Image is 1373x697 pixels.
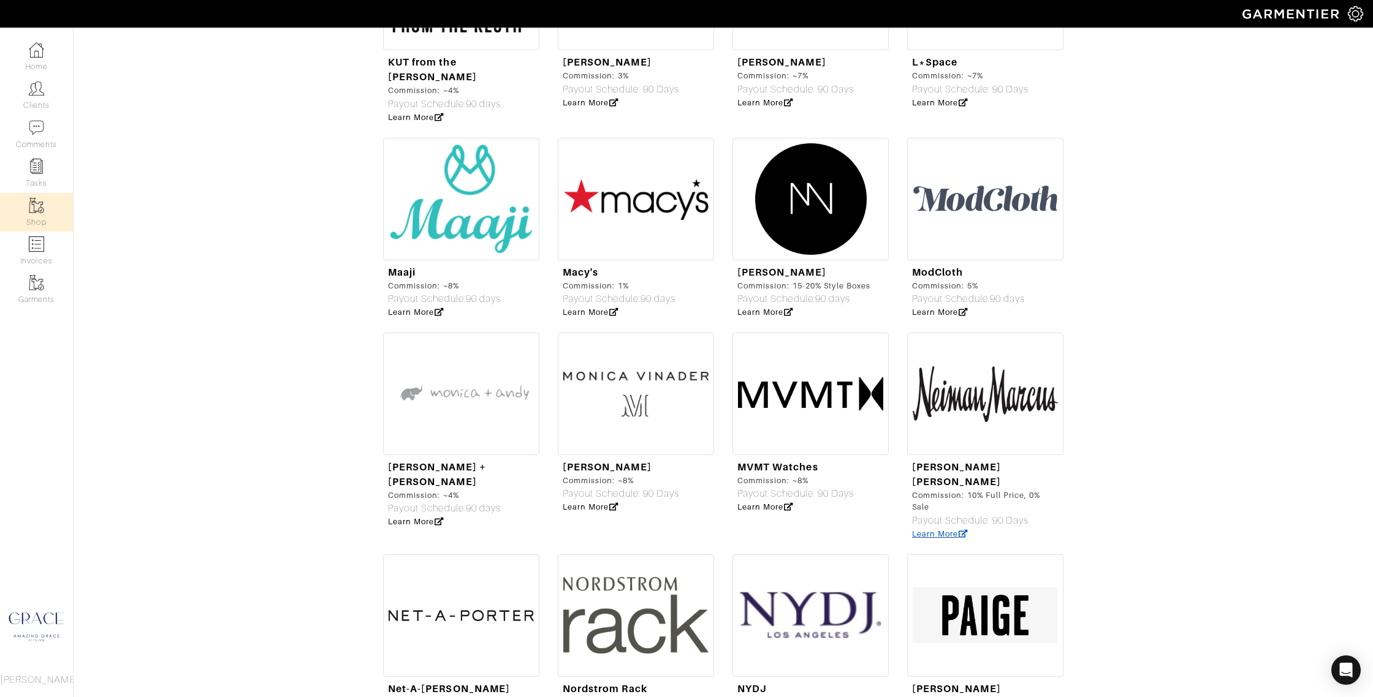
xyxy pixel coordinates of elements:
a: Learn More [912,529,968,538]
img: kPTwCmCKYJUwGbDbRZr9MX.png [558,138,714,260]
a: Learn More [912,307,968,317]
div: Commission: ~4% [388,85,534,96]
a: Learn More [563,98,618,107]
img: garmentier-logo-header-white-b43fb05a5012e4ada735d5af1a66efaba907eab6374d6393d1fbf88cb4ef424d.png [1236,3,1348,24]
a: Learn More [388,113,444,122]
div: Commission: ~7% [737,70,854,81]
div: Payout Schedule: 90 Days [563,82,679,97]
img: comment-icon-a0a6a9ef722e966f86d9cbdc48e553b5cf19dbc54f86b18d962a5391bc8f6eb6.png [29,120,44,135]
a: Learn More [912,98,968,107]
div: Commission: ~8% [563,475,679,486]
div: Commission: 5% [912,280,1025,292]
a: Learn More [737,98,793,107]
a: Learn More [737,502,793,511]
img: maaji-logo.png [383,138,539,260]
div: Payout Schedule: 90 Days [563,486,679,501]
a: Learn More [563,307,618,317]
div: Commission: ~8% [737,475,854,486]
a: Learn More [563,502,618,511]
a: [PERSON_NAME] [737,266,826,278]
a: Net-A-[PERSON_NAME] [388,683,510,695]
img: gear-icon-white-bd11855cb880d31180b6d7d6211b90ccbf57a29d726f0c71d8c61bd08dd39cc2.png [1348,6,1363,21]
a: Learn More [737,307,793,317]
a: Nordstrom Rack [563,683,647,695]
a: Learn More [388,517,444,526]
img: nordstrom%20rack%20logo.png [558,554,714,677]
div: Payout Schedule: 90 Days [737,486,854,501]
img: NM%20logo.png [907,333,1063,455]
div: Payout Schedule: 90 Days [737,82,854,97]
a: MVMT Watches [737,461,818,473]
div: Commission: 3% [563,70,679,81]
div: Open Intercom Messenger [1331,655,1361,685]
div: Commission: 1% [563,280,675,292]
img: orders-icon-0abe47150d42831381b5fb84f609e132dff9fe21cb692f30cb5eec754e2cba89.png [29,236,44,252]
div: Commission: 15-20% Style Boxes [737,280,871,292]
div: Payout Schedule: 90 Days [912,513,1059,528]
div: Commission: 10% Full Price, 0% Sale [912,489,1059,513]
div: Payout Schedule: [388,501,534,516]
span: 90 days [466,99,501,110]
div: Payout Schedule: [388,292,501,306]
div: Payout Schedule: [388,97,534,111]
a: [PERSON_NAME] [563,56,652,68]
div: Payout Schedule: [737,292,871,306]
div: Commission: ~7% [912,70,1029,81]
div: Payout Schedule: [912,292,1025,306]
div: Payout Schedule: [563,292,675,306]
img: 1280px-ModCloth_logo.svg.png [907,138,1063,260]
a: NYDJ [737,683,767,695]
a: ModCloth [912,266,963,278]
img: garments-icon-b7da505a4dc4fd61783c78ac3ca0ef83fa9d6f193b1c9dc38574b1d14d53ca28.png [29,198,44,213]
span: 90 days [641,293,675,304]
img: 19b0adb535fede5299f84f22e07ed621.jpg [732,138,889,260]
img: clients-icon-6bae9207a08558b7cb47a8932f037763ab4055f8c8b6bfacd5dc20c3e0201464.png [29,81,44,96]
img: Screen%20Shot%202021-06-21%20at%203.55.23%20PM.png [383,333,539,455]
a: [PERSON_NAME] [563,461,652,473]
a: L*Space [912,56,957,68]
span: 90 days [466,503,501,514]
a: Learn More [388,307,444,317]
img: reminder-icon-8004d30b9f0a5d33ae49ab947aed9ed385cf756f9e5892f1edd6e32f2345188e.png [29,159,44,174]
span: 90 days [990,293,1025,304]
img: dashboard-icon-dbcd8f5a0b271acd01030246c82b418ddd0df26cd7fceb0bd07c9910d44c42f6.png [29,42,44,58]
img: net-a-porter-logo-black.png [383,554,539,677]
img: garments-icon-b7da505a4dc4fd61783c78ac3ca0ef83fa9d6f193b1c9dc38574b1d14d53ca28.png [29,275,44,290]
span: 90 days [815,293,850,304]
div: Commission: ~8% [388,280,501,292]
a: KUT from the [PERSON_NAME] [388,56,477,83]
a: Macy's [563,266,598,278]
div: Commission: ~4% [388,489,534,501]
a: [PERSON_NAME] [737,56,826,68]
a: [PERSON_NAME] [912,683,1001,695]
a: [PERSON_NAME] + [PERSON_NAME] [388,461,486,488]
img: mvmt%20logo.png [732,333,889,455]
a: [PERSON_NAME] [PERSON_NAME] [912,461,1001,488]
div: Payout Schedule: 90 Days [912,82,1029,97]
img: monica%20vinader%20logo.png [558,333,714,455]
a: Maaji [388,266,416,278]
span: 90 days [466,293,501,304]
img: Screen%20Shot%202020-01-23%20at%209.41.29%20PM.png [732,554,889,677]
img: paige%20logo.png [907,554,1063,677]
